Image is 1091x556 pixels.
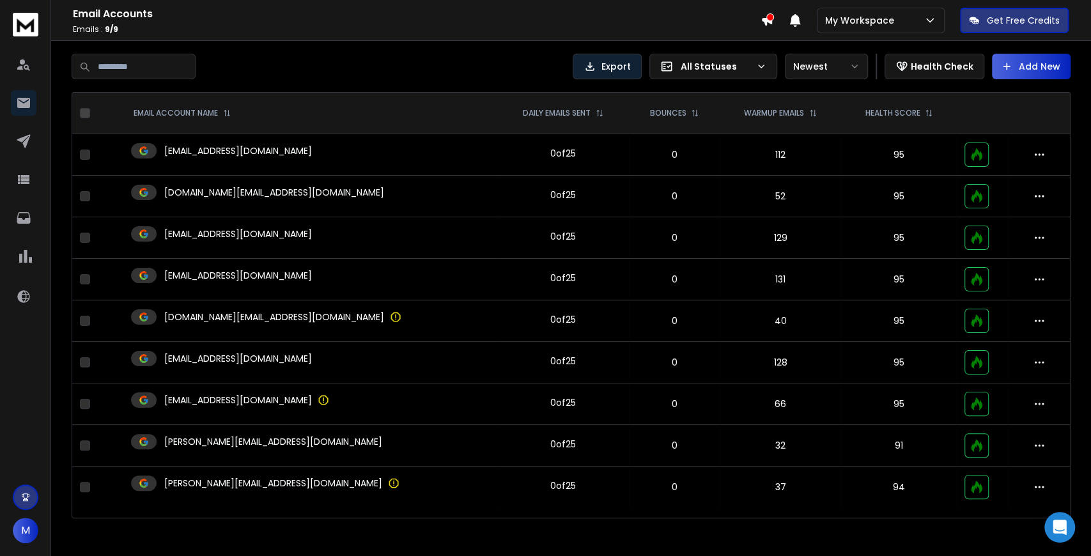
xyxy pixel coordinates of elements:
[164,228,312,240] p: [EMAIL_ADDRESS][DOMAIN_NAME]
[960,8,1069,33] button: Get Free Credits
[164,435,382,448] p: [PERSON_NAME][EMAIL_ADDRESS][DOMAIN_NAME]
[637,356,712,369] p: 0
[134,108,231,118] div: EMAIL ACCOUNT NAME
[841,383,956,425] td: 95
[841,425,956,467] td: 91
[841,217,956,259] td: 95
[13,518,38,543] button: M
[637,314,712,327] p: 0
[523,108,591,118] p: DAILY EMAILS SENT
[720,300,842,342] td: 40
[681,60,751,73] p: All Statuses
[550,438,576,451] div: 0 of 25
[164,477,382,490] p: [PERSON_NAME][EMAIL_ADDRESS][DOMAIN_NAME]
[105,24,118,35] span: 9 / 9
[550,147,576,160] div: 0 of 25
[637,148,712,161] p: 0
[573,54,642,79] button: Export
[720,259,842,300] td: 131
[550,355,576,367] div: 0 of 25
[649,108,686,118] p: BOUNCES
[164,311,384,323] p: [DOMAIN_NAME][EMAIL_ADDRESS][DOMAIN_NAME]
[637,439,712,452] p: 0
[841,134,956,176] td: 95
[885,54,984,79] button: Health Check
[164,394,312,406] p: [EMAIL_ADDRESS][DOMAIN_NAME]
[550,396,576,409] div: 0 of 25
[987,14,1060,27] p: Get Free Credits
[637,190,712,203] p: 0
[13,13,38,36] img: logo
[720,217,842,259] td: 129
[720,342,842,383] td: 128
[637,398,712,410] p: 0
[825,14,899,27] p: My Workspace
[637,481,712,493] p: 0
[550,479,576,492] div: 0 of 25
[550,272,576,284] div: 0 of 25
[164,186,384,199] p: [DOMAIN_NAME][EMAIL_ADDRESS][DOMAIN_NAME]
[841,300,956,342] td: 95
[720,425,842,467] td: 32
[550,313,576,326] div: 0 of 25
[841,342,956,383] td: 95
[73,24,761,35] p: Emails :
[164,144,312,157] p: [EMAIL_ADDRESS][DOMAIN_NAME]
[73,6,761,22] h1: Email Accounts
[841,259,956,300] td: 95
[785,54,868,79] button: Newest
[550,189,576,201] div: 0 of 25
[550,230,576,243] div: 0 of 25
[720,383,842,425] td: 66
[164,352,312,365] p: [EMAIL_ADDRESS][DOMAIN_NAME]
[637,273,712,286] p: 0
[865,108,920,118] p: HEALTH SCORE
[841,176,956,217] td: 95
[1044,512,1075,543] div: Open Intercom Messenger
[637,231,712,244] p: 0
[720,467,842,508] td: 37
[720,176,842,217] td: 52
[744,108,804,118] p: WARMUP EMAILS
[164,269,312,282] p: [EMAIL_ADDRESS][DOMAIN_NAME]
[720,134,842,176] td: 112
[911,60,973,73] p: Health Check
[841,467,956,508] td: 94
[992,54,1071,79] button: Add New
